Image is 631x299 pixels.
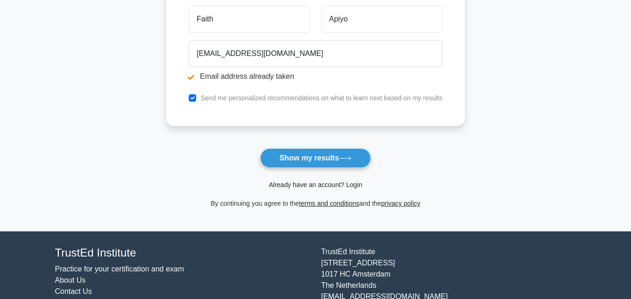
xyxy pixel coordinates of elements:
[55,287,92,295] a: Contact Us
[381,200,420,207] a: privacy policy
[161,198,470,209] div: By continuing you agree to the and the
[269,181,362,188] a: Already have an account? Login
[189,71,442,82] li: Email address already taken
[189,6,310,33] input: First name
[189,40,442,67] input: Email
[321,6,442,33] input: Last name
[55,246,310,260] h4: TrustEd Institute
[55,276,86,284] a: About Us
[260,148,370,168] button: Show my results
[55,265,184,273] a: Practice for your certification and exam
[200,94,442,102] label: Send me personalized recommendations on what to learn next based on my results
[299,200,359,207] a: terms and conditions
